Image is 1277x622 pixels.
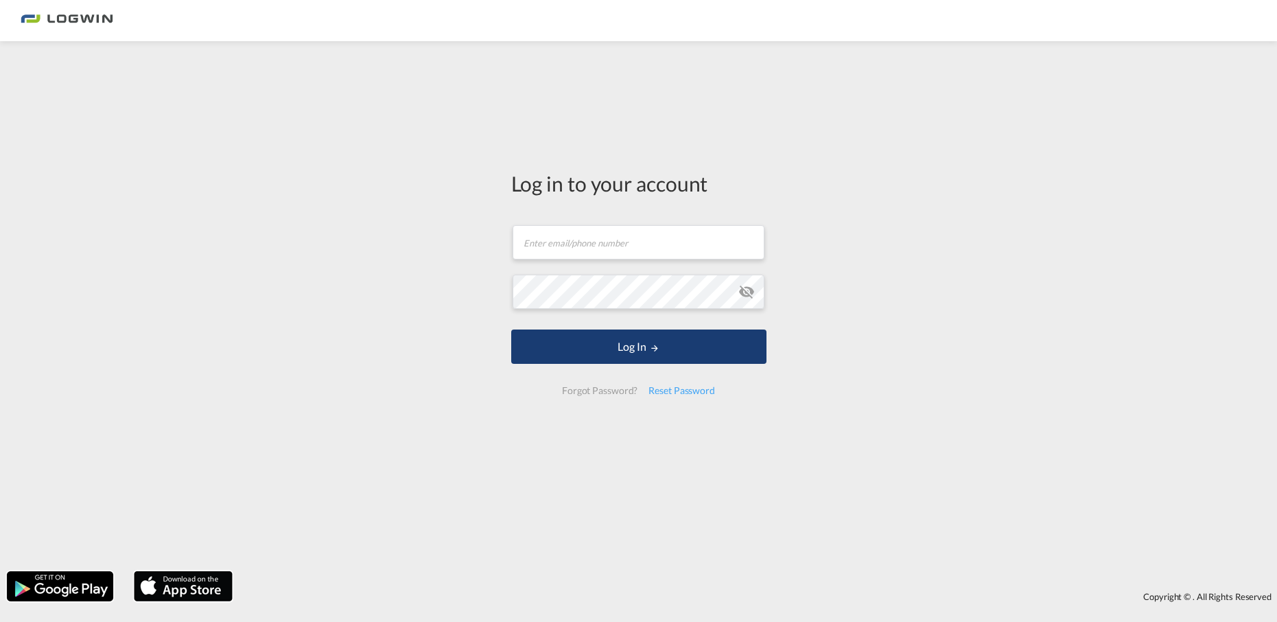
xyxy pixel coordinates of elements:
img: bc73a0e0d8c111efacd525e4c8ad7d32.png [21,5,113,36]
div: Forgot Password? [557,378,643,403]
img: google.png [5,570,115,603]
div: Reset Password [643,378,720,403]
input: Enter email/phone number [513,225,764,260]
button: LOGIN [511,330,766,364]
div: Copyright © . All Rights Reserved [239,585,1277,608]
md-icon: icon-eye-off [738,284,755,300]
img: apple.png [132,570,234,603]
div: Log in to your account [511,169,766,198]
